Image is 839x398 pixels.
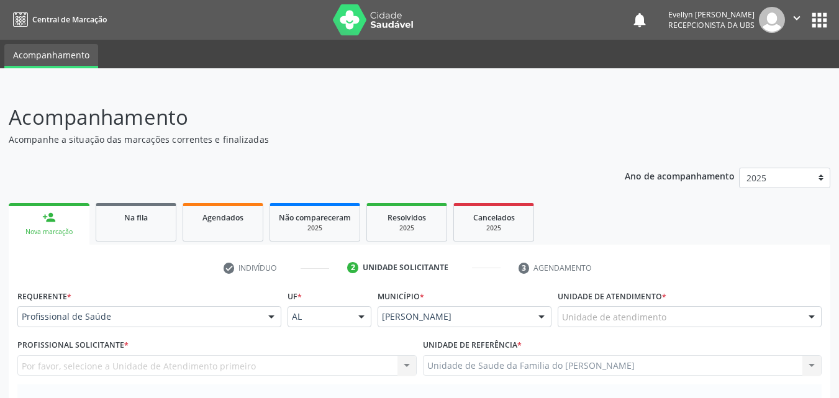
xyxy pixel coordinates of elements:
[347,262,358,273] div: 2
[363,262,448,273] div: Unidade solicitante
[9,133,584,146] p: Acompanhe a situação das marcações correntes e finalizadas
[625,168,735,183] p: Ano de acompanhamento
[17,287,71,306] label: Requerente
[785,7,809,33] button: 
[668,20,755,30] span: Recepcionista da UBS
[382,310,526,323] span: [PERSON_NAME]
[42,210,56,224] div: person_add
[288,287,302,306] label: UF
[9,102,584,133] p: Acompanhamento
[4,44,98,68] a: Acompanhamento
[376,224,438,233] div: 2025
[17,336,129,355] label: Profissional Solicitante
[279,224,351,233] div: 2025
[473,212,515,223] span: Cancelados
[558,287,666,306] label: Unidade de atendimento
[124,212,148,223] span: Na fila
[759,7,785,33] img: img
[790,11,804,25] i: 
[631,11,648,29] button: notifications
[668,9,755,20] div: Evellyn [PERSON_NAME]
[809,9,830,31] button: apps
[22,310,256,323] span: Profissional de Saúde
[562,310,666,323] span: Unidade de atendimento
[32,14,107,25] span: Central de Marcação
[378,287,424,306] label: Município
[388,212,426,223] span: Resolvidos
[423,336,522,355] label: Unidade de referência
[202,212,243,223] span: Agendados
[463,224,525,233] div: 2025
[292,310,346,323] span: AL
[279,212,351,223] span: Não compareceram
[9,9,107,30] a: Central de Marcação
[17,227,81,237] div: Nova marcação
